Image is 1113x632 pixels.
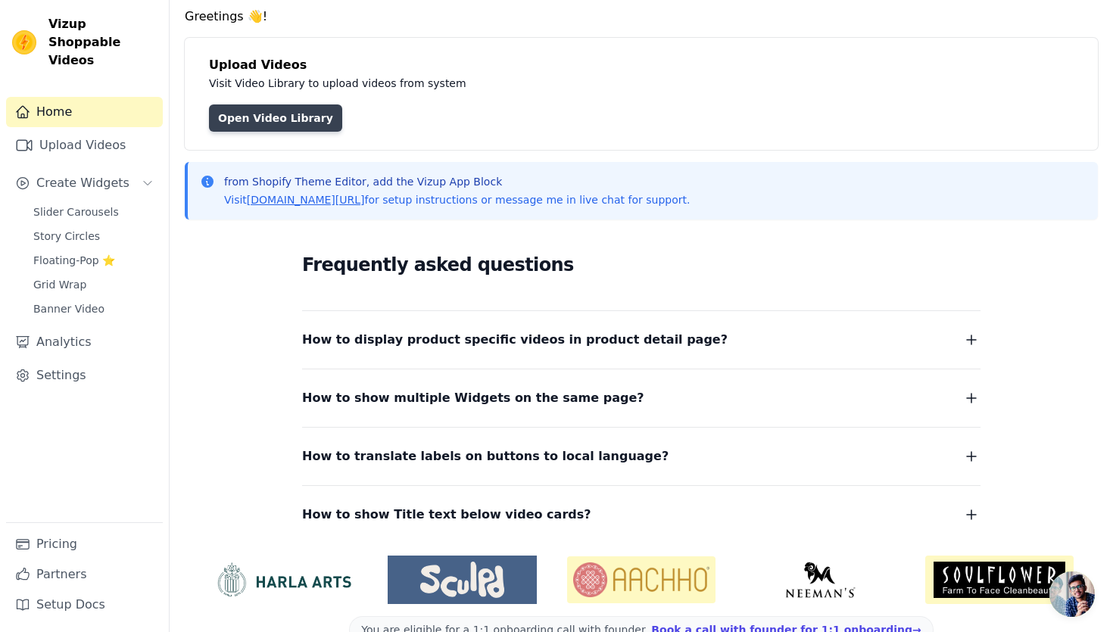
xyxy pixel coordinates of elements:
[247,194,365,206] a: [DOMAIN_NAME][URL]
[6,559,163,590] a: Partners
[6,590,163,620] a: Setup Docs
[6,360,163,391] a: Settings
[746,562,894,598] img: Neeman's
[302,329,980,350] button: How to display product specific videos in product detail page?
[33,253,115,268] span: Floating-Pop ⭐
[925,556,1074,604] img: Soulflower
[185,8,1098,26] h4: Greetings 👋!
[33,277,86,292] span: Grid Wrap
[24,274,163,295] a: Grid Wrap
[224,174,690,189] p: from Shopify Theme Editor, add the Vizup App Block
[36,174,129,192] span: Create Widgets
[24,250,163,271] a: Floating-Pop ⭐
[302,446,669,467] span: How to translate labels on buttons to local language?
[567,556,715,603] img: Aachho
[302,446,980,467] button: How to translate labels on buttons to local language?
[209,104,342,132] a: Open Video Library
[12,30,36,54] img: Vizup
[302,504,591,525] span: How to show Title text below video cards?
[1049,571,1095,617] div: Open chat
[6,168,163,198] button: Create Widgets
[209,74,887,92] p: Visit Video Library to upload videos from system
[302,250,980,280] h2: Frequently asked questions
[33,204,119,219] span: Slider Carousels
[302,504,980,525] button: How to show Title text below video cards?
[24,226,163,247] a: Story Circles
[302,388,644,409] span: How to show multiple Widgets on the same page?
[302,329,728,350] span: How to display product specific videos in product detail page?
[302,388,980,409] button: How to show multiple Widgets on the same page?
[48,15,157,70] span: Vizup Shoppable Videos
[33,301,104,316] span: Banner Video
[6,97,163,127] a: Home
[209,56,1074,74] h4: Upload Videos
[209,562,357,598] img: HarlaArts
[6,529,163,559] a: Pricing
[6,327,163,357] a: Analytics
[6,130,163,160] a: Upload Videos
[24,201,163,223] a: Slider Carousels
[33,229,100,244] span: Story Circles
[224,192,690,207] p: Visit for setup instructions or message me in live chat for support.
[24,298,163,319] a: Banner Video
[388,562,536,598] img: Sculpd US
